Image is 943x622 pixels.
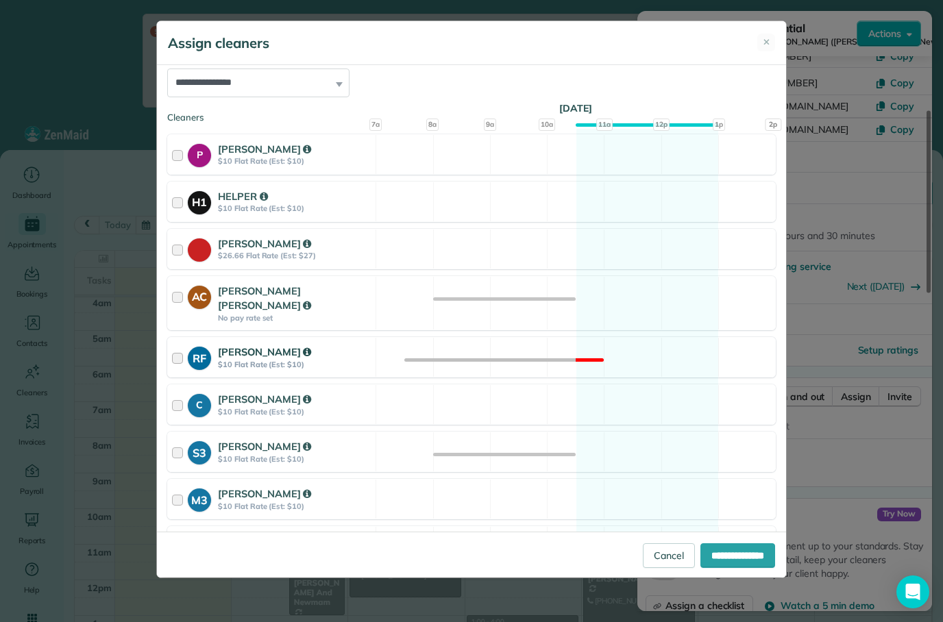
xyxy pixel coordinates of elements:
strong: S3 [188,441,211,461]
strong: M3 [188,488,211,508]
strong: [PERSON_NAME] [218,345,311,358]
strong: $10 Flat Rate (Est: $10) [218,501,371,511]
strong: P [188,144,211,162]
strong: [PERSON_NAME] [218,142,311,155]
strong: [PERSON_NAME] [218,440,311,453]
strong: RF [188,347,211,366]
h5: Assign cleaners [168,34,269,53]
span: ✕ [763,36,770,49]
div: Open Intercom Messenger [896,575,929,608]
strong: [PERSON_NAME] [218,487,311,500]
strong: [PERSON_NAME] [218,237,311,250]
strong: $10 Flat Rate (Est: $10) [218,203,371,213]
strong: [PERSON_NAME] [218,393,311,406]
a: Cancel [643,543,695,568]
strong: $26.66 Flat Rate (Est: $27) [218,251,371,260]
strong: H1 [188,191,211,211]
strong: No pay rate set [218,313,371,323]
strong: $10 Flat Rate (Est: $10) [218,156,371,166]
strong: $10 Flat Rate (Est: $10) [218,454,371,464]
strong: $10 Flat Rate (Est: $10) [218,407,371,416]
strong: [PERSON_NAME] [PERSON_NAME] [218,284,311,312]
strong: HELPER [218,190,268,203]
strong: $10 Flat Rate (Est: $10) [218,360,371,369]
div: Cleaners [167,111,776,115]
strong: AC [188,286,211,306]
strong: C [188,394,211,412]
